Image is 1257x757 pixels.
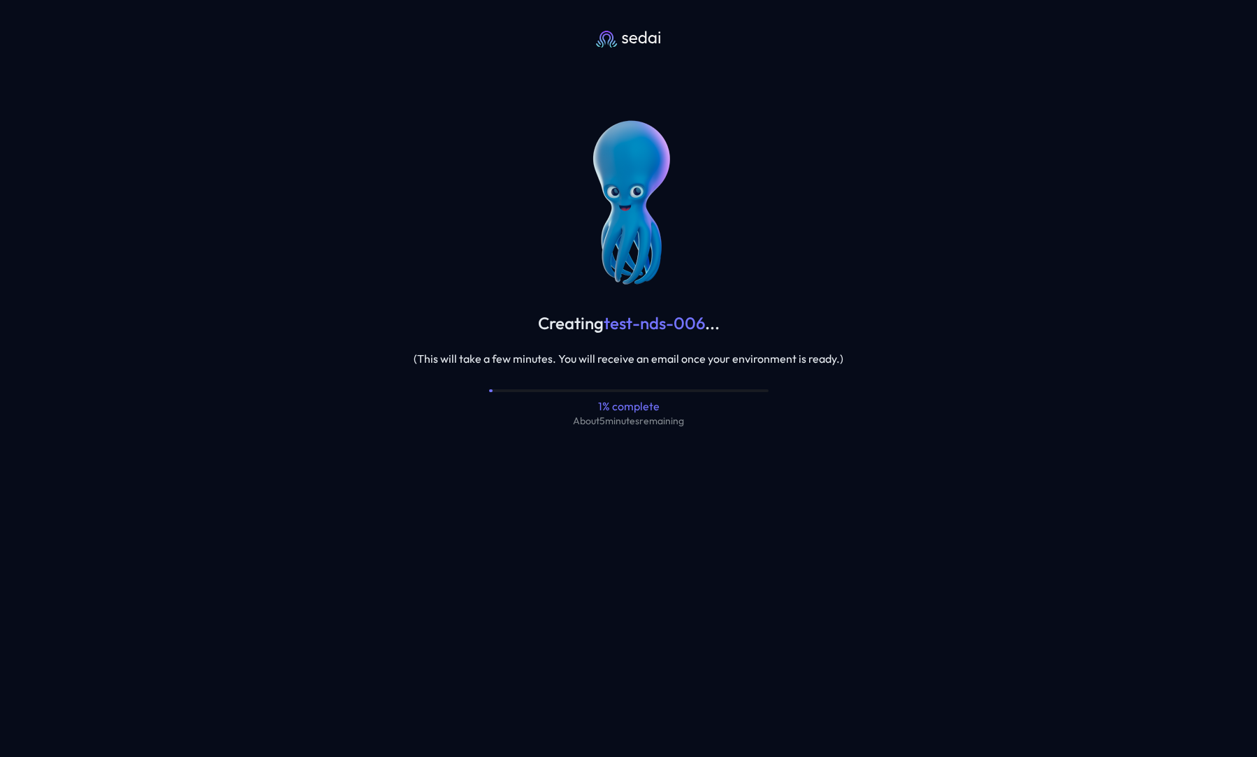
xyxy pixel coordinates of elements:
div: 1 % complete [598,398,660,414]
div: About 5 minute s remaining [573,414,684,428]
div: (This will take a few minutes. You will receive an email once your environment is ready.) [414,350,843,367]
div: Creating ... [538,313,720,333]
img: Sedai's Spinning Octobus Avatar [582,92,676,308]
span: test-nds-006 [604,312,705,333]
